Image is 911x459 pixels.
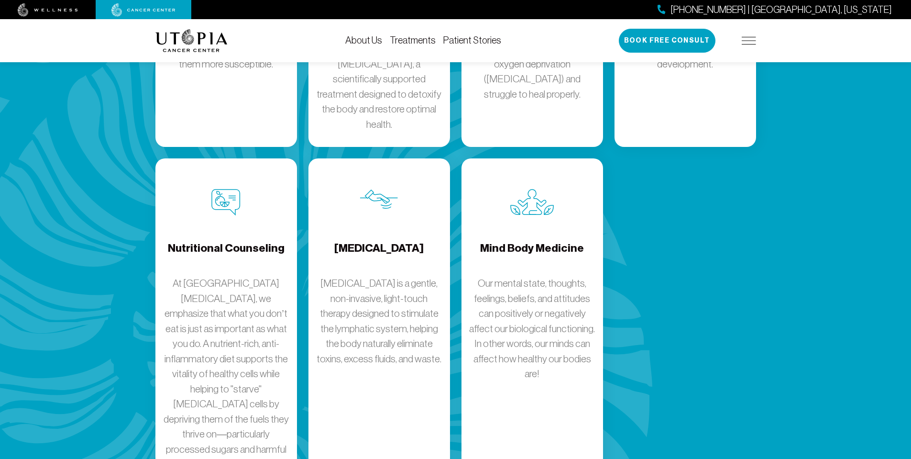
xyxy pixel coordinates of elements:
h4: Nutritional Counseling [168,241,285,272]
h4: [MEDICAL_DATA] [334,241,424,272]
img: Nutritional Counseling [211,189,241,216]
span: [PHONE_NUMBER] | [GEOGRAPHIC_DATA], [US_STATE] [670,3,892,17]
a: Patient Stories [443,35,501,45]
a: Treatments [390,35,436,45]
p: Our mental state, thoughts, feelings, beliefs, and attitudes can positively or negatively affect ... [469,276,595,381]
img: logo [155,29,228,52]
img: Mind Body Medicine [510,189,554,215]
a: About Us [345,35,382,45]
a: [PHONE_NUMBER] | [GEOGRAPHIC_DATA], [US_STATE] [658,3,892,17]
img: Lymphatic Massage [360,189,398,209]
button: Book Free Consult [619,29,715,53]
iframe: To enrich screen reader interactions, please activate Accessibility in Grammarly extension settings [729,69,911,459]
img: wellness [18,3,78,17]
img: icon-hamburger [742,37,756,45]
h4: Mind Body Medicine [480,241,584,272]
p: [MEDICAL_DATA] is a gentle, non-invasive, light-touch therapy designed to stimulate the lymphatic... [316,276,442,366]
img: cancer center [111,3,176,17]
